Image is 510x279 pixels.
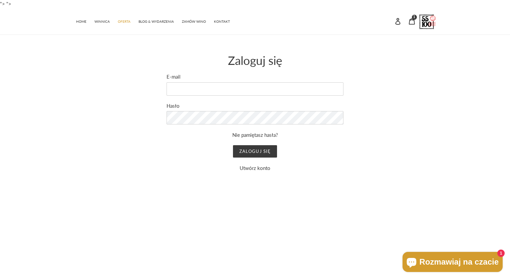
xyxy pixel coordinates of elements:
[401,252,505,274] inbox-online-store-chat: Czat w sklepie online Shopify
[233,145,277,158] input: Zaloguj się
[179,16,209,26] a: ZAMÓW WINO
[211,16,233,26] a: KONTAKT
[240,165,270,171] a: Utwórz konto
[139,19,174,24] span: BLOG & WYDARZENIA
[167,53,343,67] h1: Zaloguj się
[232,132,278,138] a: Nie pamiętasz hasła?
[91,16,113,26] a: WINNICA
[114,16,134,26] a: OFERTA
[182,19,206,24] span: ZAMÓW WINO
[167,73,343,81] label: E-mail
[73,16,90,26] a: HOME
[76,19,86,24] span: HOME
[94,19,110,24] span: WINNICA
[413,15,415,19] span: 1
[405,14,419,28] a: 1
[135,16,177,26] a: BLOG & WYDARZENIA
[118,19,131,24] span: OFERTA
[214,19,230,24] span: KONTAKT
[167,102,343,110] label: Hasło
